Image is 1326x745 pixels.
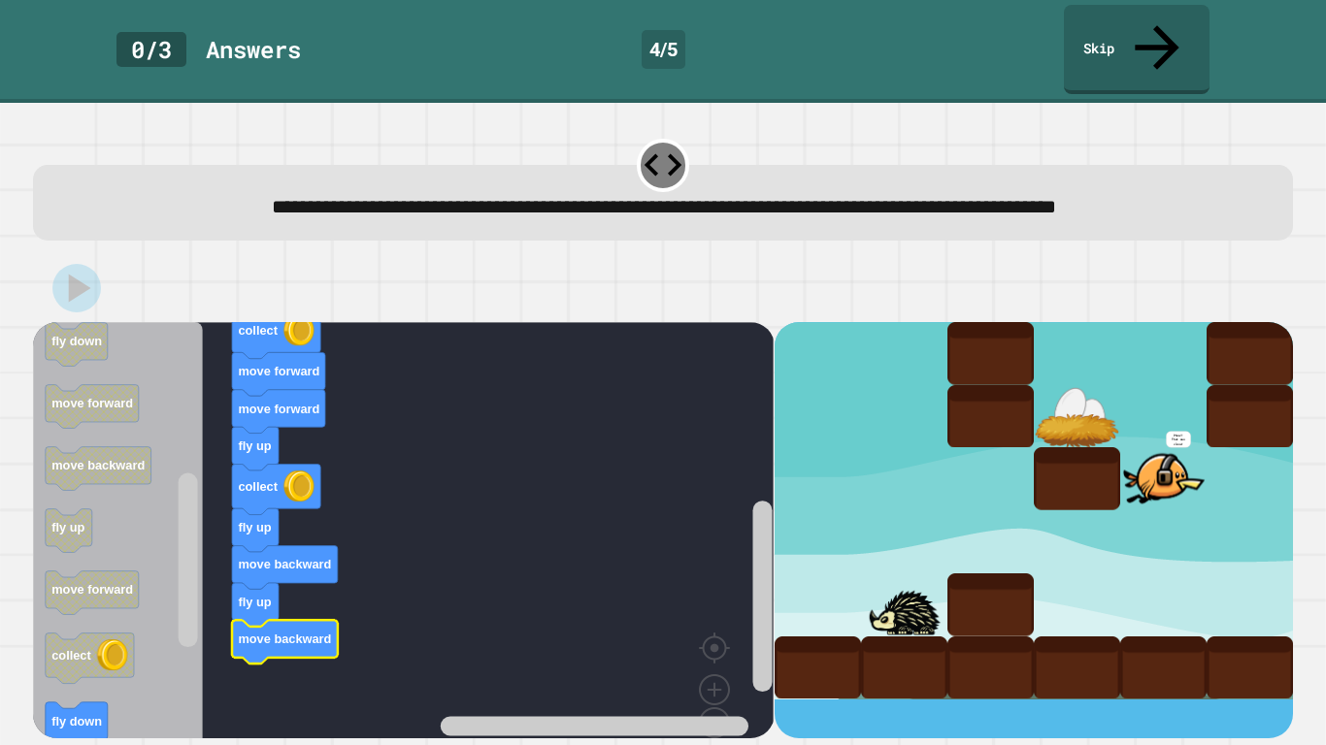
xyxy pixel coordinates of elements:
[239,479,279,494] text: collect
[51,334,102,348] text: fly down
[239,557,332,571] text: move backward
[239,632,332,646] text: move backward
[1064,5,1210,94] a: Skip
[239,323,279,338] text: collect
[239,595,272,609] text: fly up
[239,364,320,378] text: move forward
[1169,433,1186,446] p: Phew!! That was close!
[239,438,272,453] text: fly up
[206,32,301,67] div: Answer s
[239,402,320,416] text: move forward
[51,582,133,597] text: move forward
[33,322,774,738] div: Blockly Workspace
[642,30,685,69] div: 4 / 5
[51,396,133,410] text: move forward
[51,458,145,472] text: move backward
[51,714,102,729] text: fly down
[239,520,272,534] text: fly up
[51,648,91,663] text: collect
[51,520,84,534] text: fly up
[116,32,186,67] div: 0 / 3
